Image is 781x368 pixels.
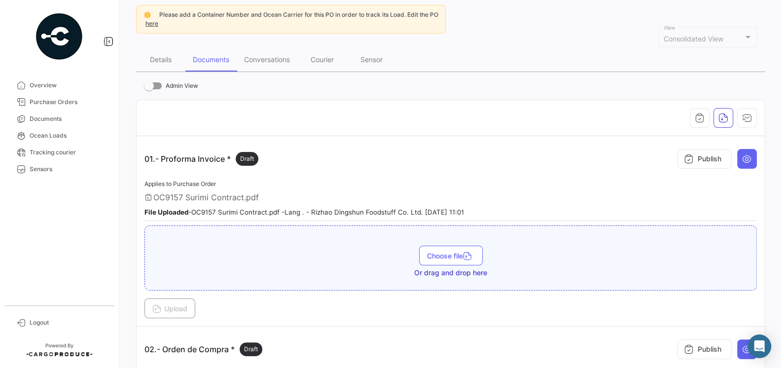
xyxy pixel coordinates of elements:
[677,339,732,359] button: Publish
[30,131,106,140] span: Ocean Loads
[144,208,188,216] b: File Uploaded
[153,192,259,202] span: OC9157 Surimi Contract.pdf
[144,152,258,166] p: 01.- Proforma Invoice *
[152,304,187,313] span: Upload
[8,161,110,178] a: Sensors
[311,55,334,64] div: Courier
[240,154,254,163] span: Draft
[150,55,172,64] div: Details
[360,55,383,64] div: Sensor
[419,246,483,265] button: Choose file
[30,114,106,123] span: Documents
[144,180,216,187] span: Applies to Purchase Order
[144,208,464,216] small: - OC9157 Surimi Contract.pdf - Lang . - Rizhao Dingshun Foodstuff Co. Ltd. [DATE] 11:01
[143,20,160,27] a: here
[144,342,262,356] p: 02.- Orden de Compra *
[427,252,475,260] span: Choose file
[244,55,290,64] div: Conversations
[30,148,106,157] span: Tracking courier
[30,165,106,174] span: Sensors
[159,11,438,18] span: Please add a Container Number and Ocean Carrier for this PO in order to track its Load. Edit the PO
[35,12,84,61] img: powered-by.png
[30,98,106,107] span: Purchase Orders
[244,345,258,354] span: Draft
[30,318,106,327] span: Logout
[677,149,732,169] button: Publish
[8,94,110,110] a: Purchase Orders
[30,81,106,90] span: Overview
[414,268,487,278] span: Or drag and drop here
[193,55,229,64] div: Documents
[747,334,771,358] div: Abrir Intercom Messenger
[8,110,110,127] a: Documents
[166,80,198,92] span: Admin View
[8,144,110,161] a: Tracking courier
[664,35,723,43] span: Consolidated View
[8,127,110,144] a: Ocean Loads
[144,298,195,318] button: Upload
[8,77,110,94] a: Overview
